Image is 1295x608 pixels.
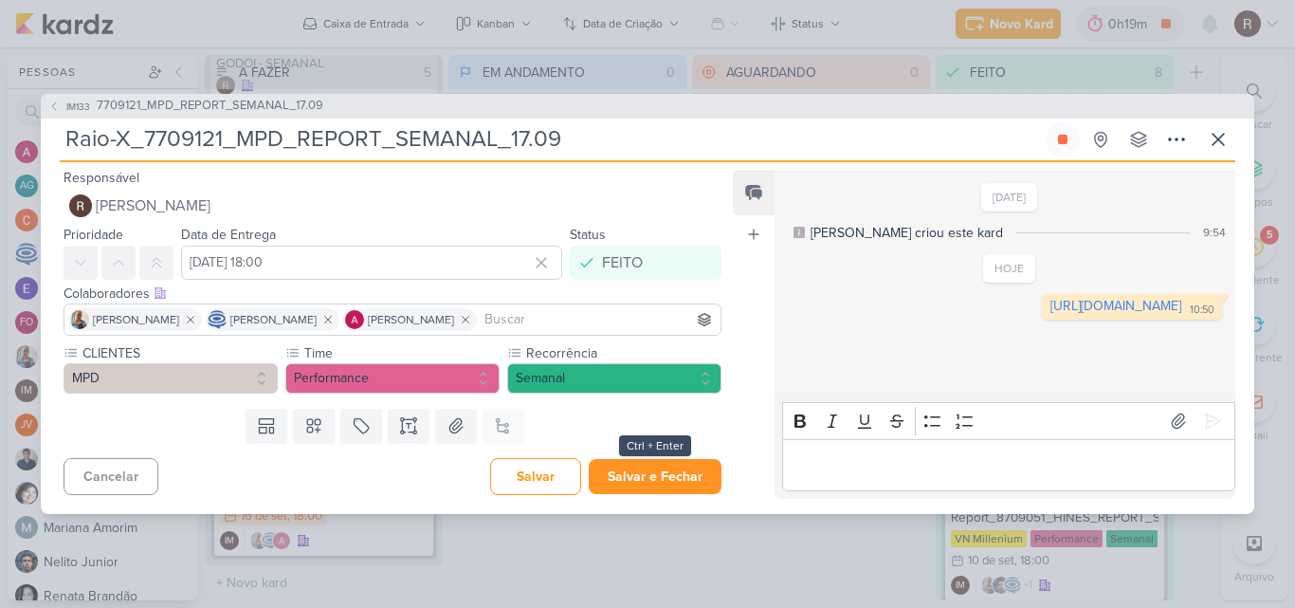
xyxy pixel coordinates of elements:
[481,308,717,331] input: Buscar
[70,310,89,329] img: Iara Santos
[1055,132,1070,147] div: Parar relógio
[230,311,317,328] span: [PERSON_NAME]
[524,343,721,363] label: Recorrência
[64,284,721,304] div: Colaboradores
[64,363,278,394] button: MPD
[302,343,500,363] label: Time
[345,310,364,329] img: Alessandra Gomes
[97,97,323,116] span: 7709121_MPD_REPORT_SEMANAL_17.09
[490,458,581,495] button: Salvar
[782,402,1235,439] div: Editor toolbar
[782,439,1235,491] div: Editor editing area: main
[1050,298,1181,314] a: [URL][DOMAIN_NAME]
[181,227,276,243] label: Data de Entrega
[570,227,606,243] label: Status
[589,459,721,494] button: Salvar e Fechar
[64,189,721,223] button: [PERSON_NAME]
[64,458,158,495] button: Cancelar
[811,223,1003,243] div: [PERSON_NAME] criou este kard
[64,170,139,186] label: Responsável
[619,435,691,456] div: Ctrl + Enter
[507,363,721,394] button: Semanal
[93,311,179,328] span: [PERSON_NAME]
[181,246,562,280] input: Select a date
[96,194,210,217] span: [PERSON_NAME]
[48,97,323,116] button: IM133 7709121_MPD_REPORT_SEMANAL_17.09
[64,227,123,243] label: Prioridade
[69,194,92,217] img: Rafael Dornelles
[81,343,278,363] label: CLIENTES
[570,246,721,280] button: FEITO
[1190,303,1214,318] div: 10:50
[64,100,93,114] span: IM133
[1203,224,1226,241] div: 9:54
[368,311,454,328] span: [PERSON_NAME]
[60,122,1042,157] input: Kard Sem Título
[208,310,227,329] img: Caroline Traven De Andrade
[602,251,643,274] div: FEITO
[285,363,500,394] button: Performance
